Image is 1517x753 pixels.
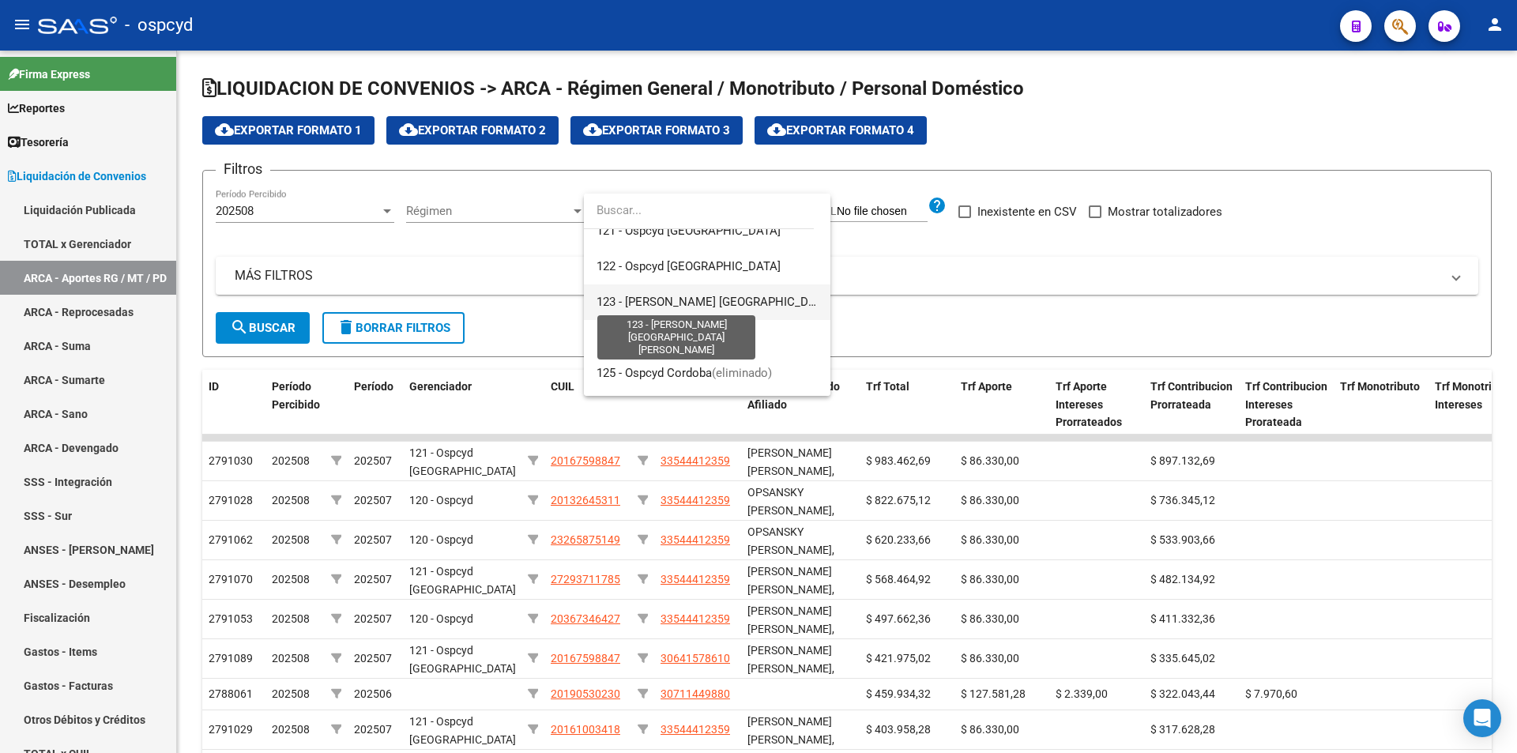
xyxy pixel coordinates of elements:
[597,366,712,380] span: 125 - Ospcyd Cordoba
[597,224,781,238] span: 121 - Ospcyd [GEOGRAPHIC_DATA]
[712,366,772,380] span: (eliminado)
[1463,699,1501,737] div: Open Intercom Messenger
[597,259,781,273] span: 122 - Ospcyd [GEOGRAPHIC_DATA]
[597,330,685,344] span: 124 - Avera Salta
[597,295,924,309] span: 123 - [PERSON_NAME] [GEOGRAPHIC_DATA][PERSON_NAME]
